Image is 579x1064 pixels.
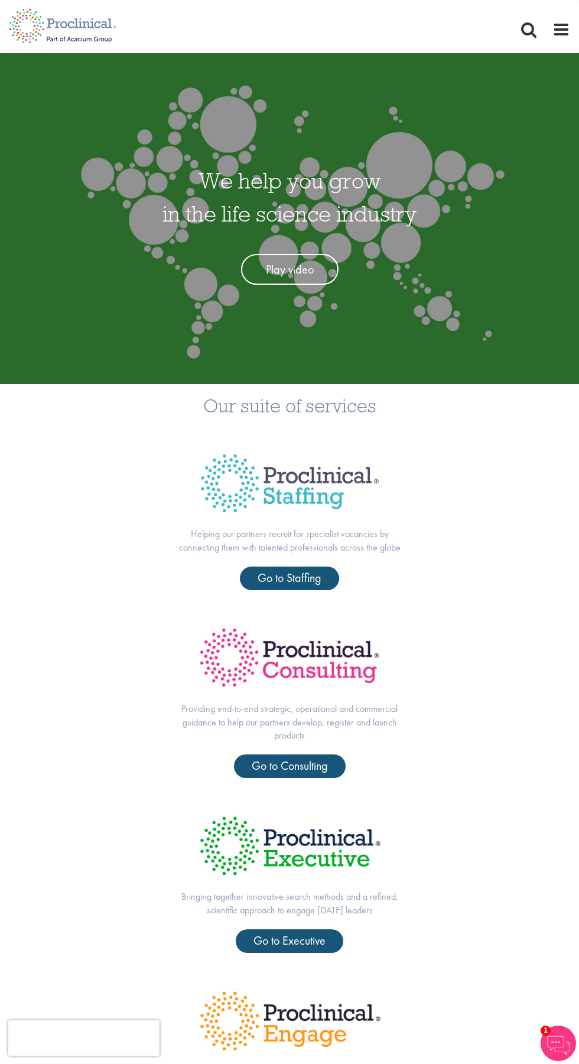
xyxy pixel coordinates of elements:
[171,890,408,917] p: Bringing together innovative search methods and a refined, scientific approach to engage [DATE] l...
[252,758,328,773] span: Go to Consulting
[240,567,339,590] a: Go to Staffing
[258,570,321,585] span: Go to Staffing
[184,614,395,702] img: Proclinical Title
[171,702,408,743] p: Providing end-to-end strategic, operational and commercial guidance to help our partners develop,...
[8,1020,160,1056] iframe: reCAPTCHA
[162,164,417,230] h1: We help you grow in the life science industry
[186,439,394,528] img: Proclinical Title
[236,929,343,953] a: Go to Executive
[234,754,346,778] a: Go to Consulting
[9,396,570,415] h3: Our suite of services
[541,1026,551,1036] span: 1
[541,1026,576,1061] img: Chatbot
[171,528,408,555] p: Helping our partners recruit for specialist vacancies by connecting them with talented profession...
[184,802,395,890] img: Proclinical Title
[253,933,326,948] span: Go to Executive
[241,254,339,285] a: Play video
